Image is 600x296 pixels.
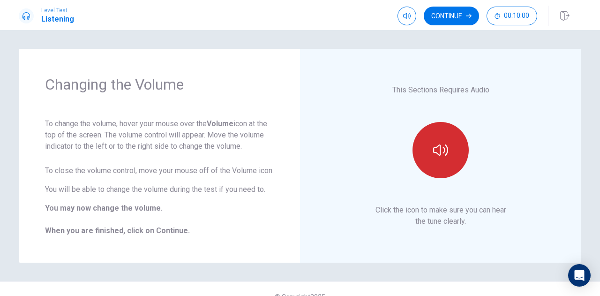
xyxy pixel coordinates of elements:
h1: Changing the Volume [45,75,274,94]
p: This Sections Requires Audio [392,84,489,96]
div: Open Intercom Messenger [568,264,591,287]
button: Continue [424,7,479,25]
p: You will be able to change the volume during the test if you need to. [45,184,274,195]
span: 00:10:00 [504,12,529,20]
span: Level Test [41,7,74,14]
strong: Volume [207,119,233,128]
button: 00:10:00 [487,7,537,25]
p: To close the volume control, move your mouse off of the Volume icon. [45,165,274,176]
b: You may now change the volume. When you are finished, click on Continue. [45,204,190,235]
p: Click the icon to make sure you can hear the tune clearly. [375,205,506,227]
p: To change the volume, hover your mouse over the icon at the top of the screen. The volume control... [45,118,274,152]
h1: Listening [41,14,74,25]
